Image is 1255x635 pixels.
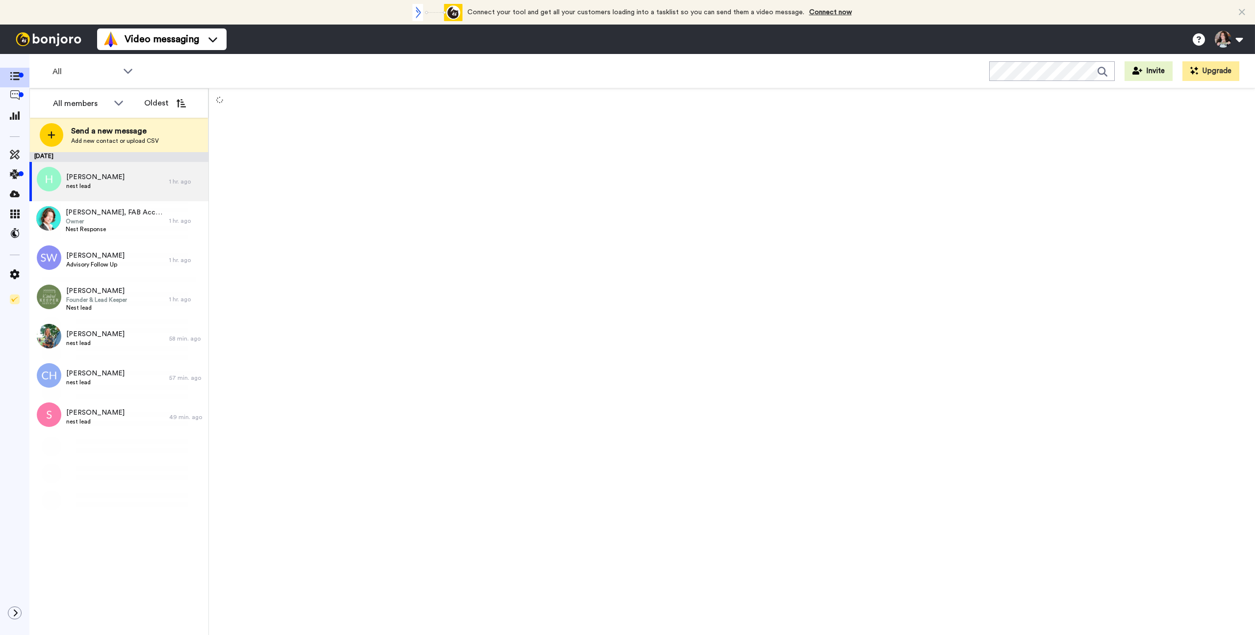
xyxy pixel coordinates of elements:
[66,408,125,418] span: [PERSON_NAME]
[71,137,159,145] span: Add new contact or upload CSV
[37,363,61,388] img: ch.png
[52,66,118,78] span: All
[169,413,204,421] div: 49 min. ago
[169,178,204,185] div: 1 hr. ago
[66,378,125,386] span: nest lead
[169,217,204,225] div: 1 hr. ago
[71,125,159,137] span: Send a new message
[66,261,125,268] span: Advisory Follow Up
[137,93,193,113] button: Oldest
[37,402,61,427] img: s.png
[66,217,164,225] span: Owner
[66,208,164,217] span: [PERSON_NAME], FAB Accounting
[1125,61,1173,81] button: Invite
[66,329,125,339] span: [PERSON_NAME]
[66,286,127,296] span: [PERSON_NAME]
[66,225,164,233] span: Nest Response
[66,296,127,304] span: Founder & Lead Keeper
[66,304,127,312] span: Nest lead
[37,245,61,270] img: sw.png
[103,31,119,47] img: vm-color.svg
[12,32,85,46] img: bj-logo-header-white.svg
[29,152,208,162] div: [DATE]
[66,369,125,378] span: [PERSON_NAME]
[10,294,20,304] img: Checklist.svg
[125,32,199,46] span: Video messaging
[169,335,204,343] div: 58 min. ago
[1182,61,1239,81] button: Upgrade
[53,98,109,109] div: All members
[809,9,852,16] a: Connect now
[66,251,125,261] span: [PERSON_NAME]
[409,4,462,21] div: animation
[37,285,61,309] img: 058575a6-4f79-4479-bffd-7f61fb1c80af.png
[36,206,61,231] img: 483a8c41-7575-4caf-bc09-849aedf56816.jpg
[37,167,61,191] img: h.png
[66,339,125,347] span: nest lead
[66,418,125,425] span: nest lead
[169,256,204,264] div: 1 hr. ago
[37,324,61,348] img: c06828cb-1636-429e-ade9-82a2fda25780.jpg
[66,182,125,190] span: nest lead
[169,295,204,303] div: 1 hr. ago
[66,172,125,182] span: [PERSON_NAME]
[169,374,204,382] div: 57 min. ago
[467,9,804,16] span: Connect your tool and get all your customers loading into a tasklist so you can send them a video...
